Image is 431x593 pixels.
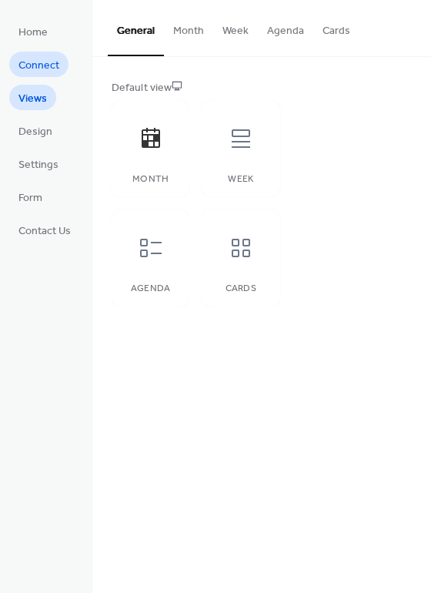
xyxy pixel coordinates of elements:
div: Agenda [127,283,174,294]
div: Default view [112,80,409,96]
div: Cards [217,283,264,294]
span: Settings [18,157,58,173]
a: Connect [9,52,68,77]
span: Views [18,91,47,107]
span: Contact Us [18,223,71,240]
a: Contact Us [9,217,80,243]
span: Form [18,190,42,206]
span: Design [18,124,52,140]
span: Connect [18,58,59,74]
a: Design [9,118,62,143]
a: Settings [9,151,68,176]
a: Views [9,85,56,110]
span: Home [18,25,48,41]
div: Week [217,174,264,185]
a: Form [9,184,52,209]
a: Home [9,18,57,44]
div: Month [127,174,174,185]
